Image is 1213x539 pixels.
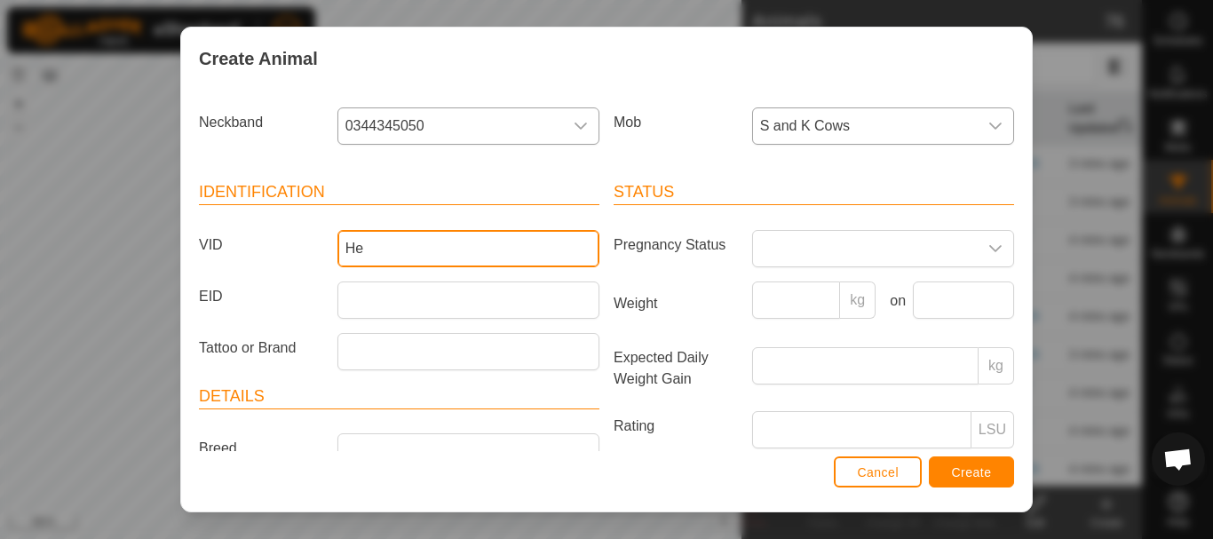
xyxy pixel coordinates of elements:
label: on [883,290,906,312]
span: S and K Cows [753,108,978,144]
label: Neckband [192,107,330,138]
label: EID [192,281,330,312]
label: Mob [606,107,745,138]
span: Create Animal [199,45,318,72]
label: Breed [192,433,330,464]
div: Open chat [1152,432,1205,486]
span: 0344345050 [338,108,563,144]
label: VID [192,230,330,260]
header: Identification [199,180,599,205]
label: Rating [606,411,745,441]
p-inputgroup-addon: LSU [971,411,1014,448]
header: Status [614,180,1014,205]
div: dropdown trigger [978,231,1013,266]
header: Details [199,384,599,409]
div: dropdown trigger [563,108,599,144]
label: Tattoo or Brand [192,333,330,363]
div: dropdown trigger [978,108,1013,144]
label: Expected Daily Weight Gain [606,347,745,390]
label: Weight [606,281,745,326]
p-inputgroup-addon: kg [979,347,1014,384]
button: Create [929,456,1014,487]
label: Pregnancy Status [606,230,745,260]
span: Create [952,465,992,480]
p-inputgroup-addon: kg [840,281,876,319]
button: Cancel [834,456,922,487]
span: Cancel [857,465,899,480]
